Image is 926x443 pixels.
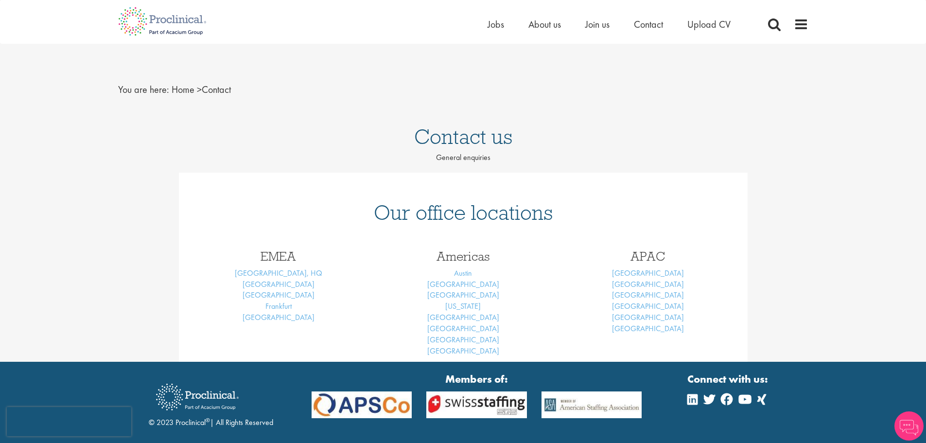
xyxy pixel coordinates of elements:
a: Frankfurt [265,301,292,311]
a: [GEOGRAPHIC_DATA] [243,279,314,289]
a: [GEOGRAPHIC_DATA] [427,346,499,356]
span: Contact [172,83,231,96]
a: Join us [585,18,610,31]
strong: Members of: [312,372,642,387]
a: [GEOGRAPHIC_DATA] [427,323,499,334]
img: Chatbot [894,411,924,441]
img: APSCo [534,391,649,418]
a: [GEOGRAPHIC_DATA] [612,268,684,278]
a: [GEOGRAPHIC_DATA] [612,290,684,300]
img: Proclinical Recruitment [149,377,246,417]
h3: Americas [378,250,548,263]
a: Contact [634,18,663,31]
img: APSCo [304,391,419,418]
a: [GEOGRAPHIC_DATA] [612,301,684,311]
strong: Connect with us: [687,372,770,387]
a: [GEOGRAPHIC_DATA] [427,279,499,289]
img: APSCo [419,391,534,418]
iframe: reCAPTCHA [7,407,131,436]
a: [GEOGRAPHIC_DATA] [427,312,499,322]
a: Austin [454,268,472,278]
a: [GEOGRAPHIC_DATA], HQ [235,268,322,278]
h1: Our office locations [193,202,733,223]
a: breadcrumb link to Home [172,83,194,96]
a: [GEOGRAPHIC_DATA] [612,323,684,334]
div: © 2023 Proclinical | All Rights Reserved [149,376,273,428]
a: [GEOGRAPHIC_DATA] [427,290,499,300]
a: [GEOGRAPHIC_DATA] [612,312,684,322]
span: > [197,83,202,96]
a: [GEOGRAPHIC_DATA] [612,279,684,289]
span: You are here: [118,83,169,96]
sup: ® [206,416,210,424]
a: [GEOGRAPHIC_DATA] [243,290,314,300]
a: About us [528,18,561,31]
a: Upload CV [687,18,731,31]
h3: APAC [563,250,733,263]
h3: EMEA [193,250,364,263]
a: [GEOGRAPHIC_DATA] [427,335,499,345]
a: [US_STATE] [445,301,481,311]
a: [GEOGRAPHIC_DATA] [243,312,314,322]
a: Jobs [488,18,504,31]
